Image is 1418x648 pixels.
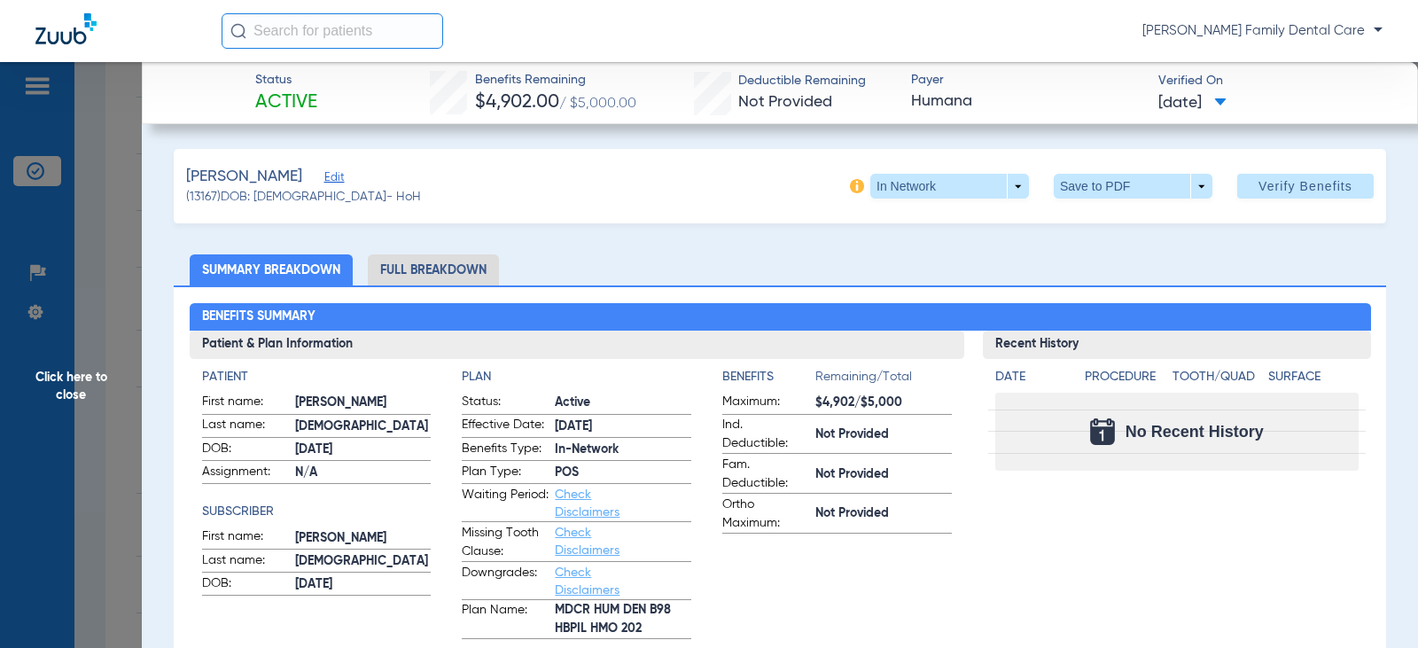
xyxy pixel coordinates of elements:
span: Verify Benefits [1258,179,1352,193]
span: N/A [295,464,432,482]
app-breakdown-title: Surface [1268,368,1358,393]
span: Waiting Period: [462,486,549,521]
span: [DEMOGRAPHIC_DATA] [295,552,432,571]
span: Remaining/Total [815,368,952,393]
span: Deductible Remaining [738,72,866,90]
img: Calendar [1090,418,1115,445]
input: Search for patients [222,13,443,49]
span: [DATE] [295,575,432,594]
span: Status [255,71,317,90]
h4: Plan [462,368,691,386]
app-breakdown-title: Procedure [1085,368,1165,393]
span: First name: [202,527,289,549]
span: In-Network [555,441,691,459]
button: Verify Benefits [1237,174,1374,199]
span: Verified On [1158,72,1390,90]
a: Check Disclaimers [555,527,619,557]
span: Fam. Deductible: [722,456,809,493]
span: Humana [911,90,1142,113]
span: Assignment: [202,463,289,484]
span: $4,902/$5,000 [815,394,952,412]
button: In Network [870,174,1029,199]
img: Search Icon [230,23,246,39]
span: [PERSON_NAME] Family Dental Care [1142,22,1383,40]
span: First name: [202,393,289,414]
span: Last name: [202,416,289,437]
h4: Patient [202,368,432,386]
img: Zuub Logo [35,13,97,44]
span: Missing Tooth Clause: [462,524,549,561]
span: [DATE] [1158,92,1227,114]
span: [PERSON_NAME] [186,166,302,188]
span: Not Provided [815,504,952,523]
h4: Tooth/Quad [1173,368,1262,386]
span: / $5,000.00 [559,97,636,111]
span: No Recent History [1126,423,1264,441]
span: Ortho Maximum: [722,496,809,533]
span: [DEMOGRAPHIC_DATA] [295,418,432,436]
app-breakdown-title: Date [995,368,1070,393]
span: Ind. Deductible: [722,416,809,453]
span: Benefits Remaining [475,71,636,90]
h3: Patient & Plan Information [190,331,965,359]
span: Downgrades: [462,564,549,599]
span: $4,902.00 [475,93,559,112]
span: Not Provided [815,425,952,444]
h3: Recent History [983,331,1370,359]
li: Full Breakdown [368,254,499,285]
h4: Procedure [1085,368,1165,386]
li: Summary Breakdown [190,254,353,285]
span: Active [555,394,691,412]
span: [DATE] [555,418,691,436]
span: Payer [911,71,1142,90]
button: Save to PDF [1054,174,1212,199]
h4: Subscriber [202,503,432,521]
span: Effective Date: [462,416,549,437]
app-breakdown-title: Benefits [722,368,815,393]
a: Check Disclaimers [555,488,619,519]
span: Maximum: [722,393,809,414]
h4: Surface [1268,368,1358,386]
span: MDCR HUM DEN B98 HBPIL HMO 202 [555,601,691,638]
h4: Benefits [722,368,815,386]
app-breakdown-title: Tooth/Quad [1173,368,1262,393]
img: info-icon [850,179,864,193]
span: [DATE] [295,441,432,459]
span: (13167) DOB: [DEMOGRAPHIC_DATA] - HoH [186,188,421,207]
span: Benefits Type: [462,440,549,461]
span: DOB: [202,440,289,461]
h4: Date [995,368,1070,386]
a: Check Disclaimers [555,566,619,597]
span: Active [255,90,317,115]
span: Not Provided [815,465,952,484]
span: [PERSON_NAME] [295,529,432,548]
span: POS [555,464,691,482]
span: Plan Type: [462,463,549,484]
span: Last name: [202,551,289,573]
span: Plan Name: [462,601,549,638]
h2: Benefits Summary [190,303,1371,332]
span: Not Provided [738,94,832,110]
span: Edit [324,171,340,188]
span: [PERSON_NAME] [295,394,432,412]
span: DOB: [202,574,289,596]
span: Status: [462,393,549,414]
